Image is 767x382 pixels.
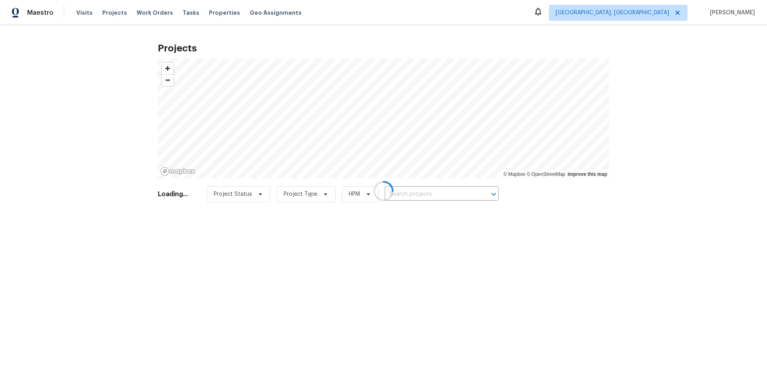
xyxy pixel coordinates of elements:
button: Zoom out [162,74,173,86]
a: OpenStreetMap [527,171,565,177]
a: Mapbox homepage [160,167,195,176]
span: Zoom out [162,75,173,86]
a: Improve this map [568,171,607,177]
button: Zoom in [162,63,173,74]
a: Mapbox [503,171,525,177]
